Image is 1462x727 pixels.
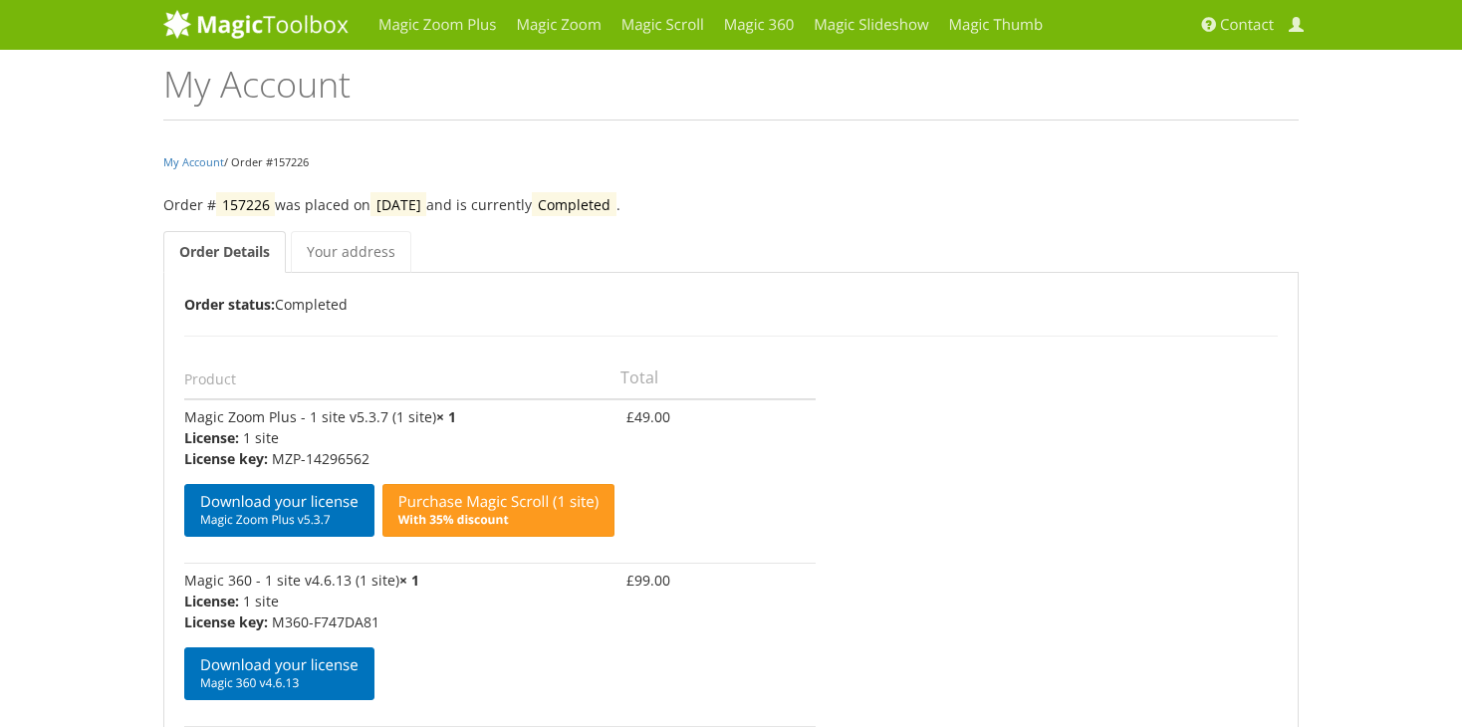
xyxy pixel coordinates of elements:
[184,591,239,611] strong: License:
[399,571,419,590] strong: × 1
[436,407,456,426] strong: × 1
[184,611,268,632] strong: License key:
[382,484,614,537] a: Purchase Magic Scroll (1 site)With 35% discount
[291,231,411,273] a: Your address
[163,154,224,169] a: My Account
[184,427,239,448] strong: License:
[184,399,620,563] td: Magic Zoom Plus - 1 site v5.3.7 (1 site)
[626,571,634,590] span: £
[184,293,1278,316] p: Completed
[184,448,614,469] p: MZP-14296562
[370,192,426,217] mark: [DATE]
[184,591,614,611] p: 1 site
[626,407,634,426] span: £
[184,357,620,399] th: Product
[184,611,614,632] p: M360-F747DA81
[184,484,374,537] a: Download your licenseMagic Zoom Plus v5.3.7
[184,647,374,700] a: Download your licenseMagic 360 v4.6.13
[163,9,349,39] img: MagicToolbox.com - Image tools for your website
[184,427,614,448] p: 1 site
[1220,15,1274,35] span: Contact
[163,231,286,273] a: Order Details
[626,571,670,590] bdi: 99.00
[532,192,615,217] mark: Completed
[184,448,268,469] strong: License key:
[398,511,509,528] b: With 35% discount
[620,357,816,399] th: Total
[163,150,1299,173] nav: / Order #157226
[163,65,1299,121] h1: My Account
[184,295,275,314] b: Order status:
[216,192,275,217] mark: 157226
[184,563,620,726] td: Magic 360 - 1 site v4.6.13 (1 site)
[626,407,670,426] bdi: 49.00
[200,512,359,528] span: Magic Zoom Plus v5.3.7
[163,193,1299,216] p: Order # was placed on and is currently .
[200,675,359,691] span: Magic 360 v4.6.13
